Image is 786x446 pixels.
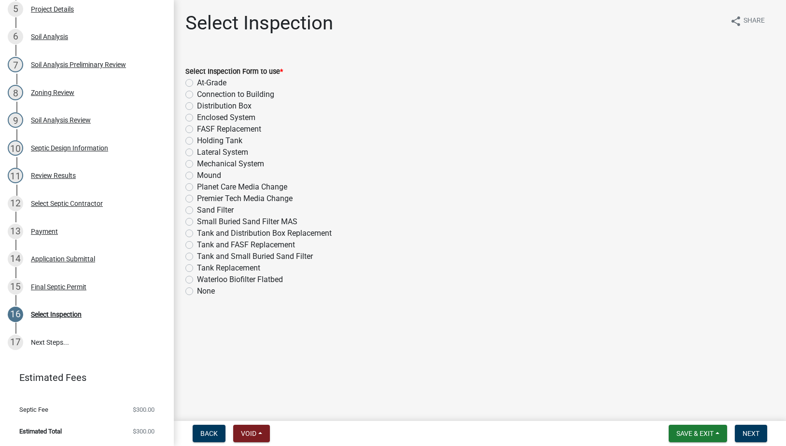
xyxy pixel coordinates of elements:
[31,145,108,151] div: Septic Design Information
[8,1,23,17] div: 5
[676,430,714,437] span: Save & Exit
[31,61,126,68] div: Soil Analysis Preliminary Review
[197,158,264,170] label: Mechanical System
[8,168,23,183] div: 11
[241,430,256,437] span: Void
[185,68,283,75] label: Select Inspection Form to use
[197,262,260,274] label: Tank Replacement
[197,181,287,193] label: Planet Care Media Change
[197,285,215,297] label: None
[735,425,767,442] button: Next
[197,123,261,135] label: FASF Replacement
[197,147,248,158] label: Lateral System
[200,430,218,437] span: Back
[197,77,226,89] label: At-Grade
[197,204,234,216] label: Sand Filter
[19,428,62,434] span: Estimated Total
[197,89,274,100] label: Connection to Building
[8,224,23,239] div: 13
[31,33,68,40] div: Soil Analysis
[743,430,759,437] span: Next
[8,85,23,100] div: 8
[197,239,295,251] label: Tank and FASF Replacement
[133,406,154,413] span: $300.00
[8,368,158,387] a: Estimated Fees
[31,89,74,96] div: Zoning Review
[31,6,74,13] div: Project Details
[197,228,332,239] label: Tank and Distribution Box Replacement
[197,100,252,112] label: Distribution Box
[197,135,242,147] label: Holding Tank
[669,425,727,442] button: Save & Exit
[31,311,82,318] div: Select Inspection
[197,251,313,262] label: Tank and Small Buried Sand Filter
[133,428,154,434] span: $300.00
[31,284,86,290] div: Final Septic Permit
[31,117,91,123] div: Soil Analysis Review
[197,170,221,181] label: Mound
[193,425,225,442] button: Back
[197,193,293,204] label: Premier Tech Media Change
[8,140,23,156] div: 10
[8,29,23,44] div: 6
[722,12,772,30] button: shareShare
[744,15,765,27] span: Share
[197,216,297,228] label: Small Buried Sand Filter MAS
[8,112,23,128] div: 9
[31,172,76,179] div: Review Results
[19,406,48,413] span: Septic Fee
[31,228,58,235] div: Payment
[8,251,23,267] div: 14
[730,15,742,27] i: share
[8,279,23,295] div: 15
[8,335,23,350] div: 17
[8,307,23,322] div: 16
[8,196,23,211] div: 12
[8,57,23,72] div: 7
[197,112,255,123] label: Enclosed System
[31,256,95,262] div: Application Submittal
[233,425,270,442] button: Void
[185,12,333,35] h1: Select Inspection
[197,274,283,285] label: Waterloo Biofilter Flatbed
[31,200,103,207] div: Select Septic Contractor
